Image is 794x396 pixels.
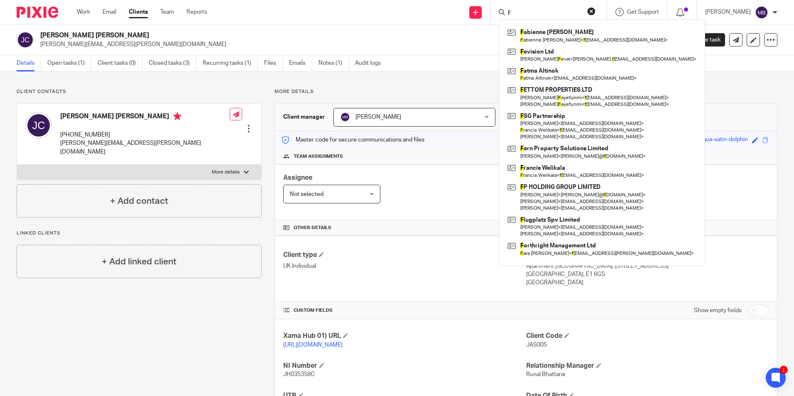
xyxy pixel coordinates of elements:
[264,55,283,71] a: Files
[17,88,262,95] p: Client contacts
[283,174,312,181] span: Assignee
[283,113,325,121] h3: Client manager
[673,135,748,145] div: awesome-aqua-satin-dolphin
[283,362,526,370] h4: NI Number
[283,251,526,259] h4: Client type
[281,136,424,144] p: Master code for secure communications and files
[526,279,769,287] p: [GEOGRAPHIC_DATA]
[526,362,769,370] h4: Relationship Manager
[129,8,148,16] a: Clients
[289,55,312,71] a: Emails
[40,31,539,40] h2: [PERSON_NAME] [PERSON_NAME]
[60,139,230,156] p: [PERSON_NAME][EMAIL_ADDRESS][PERSON_NAME][DOMAIN_NAME]
[60,112,230,122] h4: [PERSON_NAME] [PERSON_NAME]
[319,55,349,71] a: Notes (1)
[102,255,176,268] h4: + Add linked client
[103,8,116,16] a: Email
[283,332,526,340] h4: Xama Hub 01) URL
[779,366,788,374] div: 1
[705,8,751,16] p: [PERSON_NAME]
[110,195,168,208] h4: + Add contact
[274,88,777,95] p: More details
[40,40,664,49] p: [PERSON_NAME][EMAIL_ADDRESS][PERSON_NAME][DOMAIN_NAME]
[17,230,262,237] p: Linked clients
[340,112,350,122] img: svg%3E
[627,9,659,15] span: Get Support
[17,7,58,18] img: Pixie
[283,342,343,348] a: [URL][DOMAIN_NAME]
[755,6,768,19] img: svg%3E
[526,270,769,279] p: [GEOGRAPHIC_DATA], E1 6GS
[98,55,142,71] a: Client tasks (0)
[283,262,526,270] p: UK Individual
[587,7,595,15] button: Clear
[355,114,401,120] span: [PERSON_NAME]
[294,153,343,160] span: Team assignments
[283,307,526,314] h4: CUSTOM FIELDS
[294,225,331,231] span: Other details
[283,372,315,377] span: JH035358C
[17,31,34,49] img: svg%3E
[186,8,207,16] a: Reports
[212,169,240,176] p: More details
[526,372,565,377] span: Runal Bhattarai
[149,55,196,71] a: Closed tasks (3)
[47,55,91,71] a: Open tasks (1)
[203,55,258,71] a: Recurring tasks (1)
[160,8,174,16] a: Team
[60,131,230,139] p: [PHONE_NUMBER]
[355,55,387,71] a: Audit logs
[694,306,742,315] label: Show empty fields
[526,342,547,348] span: JAS005
[526,332,769,340] h4: Client Code
[25,112,52,139] img: svg%3E
[526,262,769,270] p: Apartment [GEOGRAPHIC_DATA], [STREET_ADDRESS]
[17,55,41,71] a: Details
[173,112,181,120] i: Primary
[290,191,323,197] span: Not selected
[507,10,582,17] input: Search
[77,8,90,16] a: Work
